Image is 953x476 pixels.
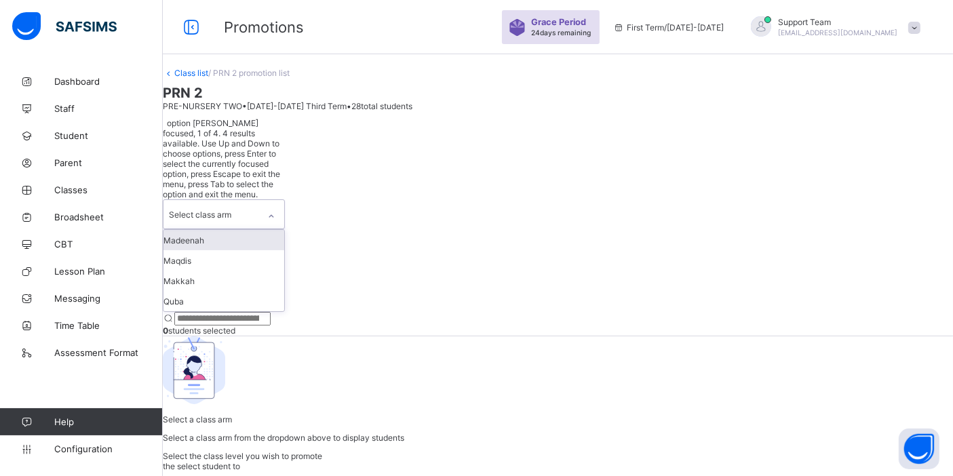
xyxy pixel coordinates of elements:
span: Grace Period [531,17,586,27]
span: CBT [54,239,163,250]
span: PRN 2 [163,85,953,101]
span: Staff [54,103,163,114]
span: [EMAIL_ADDRESS][DOMAIN_NAME] [778,28,898,37]
span: Broadsheet [54,212,163,222]
img: safsims [12,12,117,41]
span: session/term information [613,22,724,33]
span: Help [54,416,162,427]
span: Support Team [778,17,898,27]
div: Makkah [163,271,284,291]
div: Madeenah [163,230,284,250]
span: Promotions [224,18,304,36]
p: Select a class arm [163,414,953,424]
span: Parent [54,157,163,168]
span: 24 days remaining [531,28,591,37]
div: Select a class arm [163,336,953,443]
span: / PRN 2 promotion list [208,68,290,78]
span: students selected [163,325,235,336]
span: option [PERSON_NAME] focused, 1 of 4. 4 results available. Use Up and Down to choose options, pre... [163,118,280,199]
img: sticker-purple.71386a28dfed39d6af7621340158ba97.svg [509,19,526,36]
div: Maqdis [163,250,284,271]
img: student.207b5acb3037b72b59086e8b1a17b1d0.svg [163,336,225,404]
p: Select a class arm from the dropdown above to display students [163,433,953,443]
button: Open asap [899,429,939,469]
b: 0 [163,325,168,336]
a: Class list [174,68,208,78]
span: Configuration [54,443,162,454]
div: SupportTeam [737,16,927,39]
span: PRE-NURSERY TWO • [DATE]-[DATE] Third Term • 28 total students [163,101,412,111]
div: Quba [163,291,284,311]
span: Messaging [54,293,163,304]
span: Student [54,130,163,141]
span: Lesson Plan [54,266,163,277]
div: Select class arm [169,201,231,227]
span: Dashboard [54,76,163,87]
span: Assessment Format [54,347,163,358]
span: Time Table [54,320,163,331]
span: Classes [54,184,163,195]
span: Select the class level you wish to promote the select student to [163,451,953,471]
